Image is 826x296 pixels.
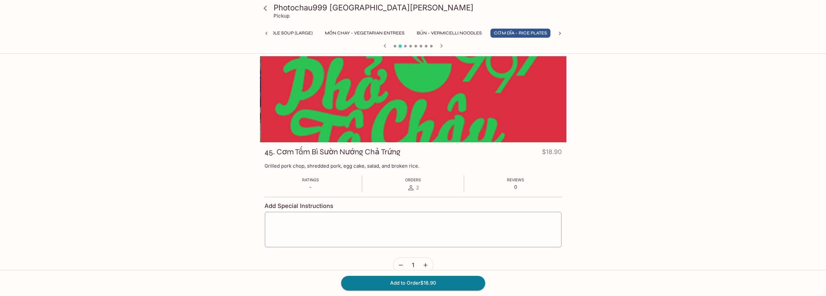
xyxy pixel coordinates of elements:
[274,3,564,13] h3: Photochau999 [GEOGRAPHIC_DATA][PERSON_NAME]
[302,184,319,190] p: -
[490,29,550,38] button: CƠM DĨA - Rice Plates
[413,29,485,38] button: BÚN - Vermicelli Noodles
[416,185,419,191] span: 2
[507,184,524,190] p: 0
[231,29,316,38] button: Pho - Rice Noodle Soup (Large)
[341,276,485,290] button: Add to Order$18.90
[405,177,421,182] span: Orders
[265,163,562,169] p: Grilled pork chop, shredded pork, egg cake, salad, and broken rice.
[507,177,524,182] span: Reviews
[542,147,562,160] h4: $18.90
[302,177,319,182] span: Ratings
[321,29,408,38] button: MÓN CHAY - Vegetarian Entrees
[265,147,401,157] h3: 45. Cơm Tấm Bì Sườn Nướng Chả Trứng
[412,262,414,269] span: 1
[274,13,290,19] p: Pickup
[265,202,562,210] h4: Add Special Instructions
[260,56,566,142] div: 45. Cơm Tấm Bì Sườn Nướng Chả Trứng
